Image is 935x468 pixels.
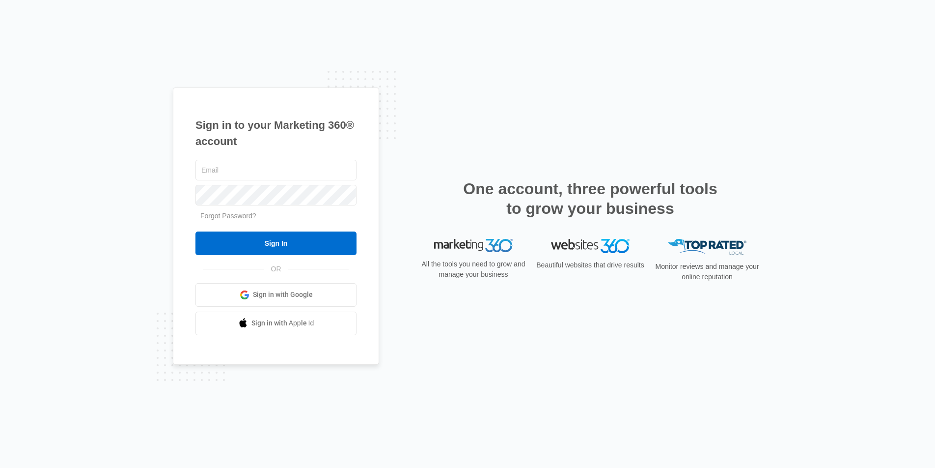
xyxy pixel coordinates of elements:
[195,232,357,255] input: Sign In
[253,290,313,300] span: Sign in with Google
[195,160,357,180] input: Email
[535,260,645,270] p: Beautiful websites that drive results
[195,283,357,307] a: Sign in with Google
[460,179,720,218] h2: One account, three powerful tools to grow your business
[668,239,746,255] img: Top Rated Local
[551,239,630,253] img: Websites 360
[200,212,256,220] a: Forgot Password?
[251,318,314,328] span: Sign in with Apple Id
[418,259,528,280] p: All the tools you need to grow and manage your business
[195,117,357,149] h1: Sign in to your Marketing 360® account
[195,312,357,335] a: Sign in with Apple Id
[264,264,288,274] span: OR
[434,239,513,253] img: Marketing 360
[652,262,762,282] p: Monitor reviews and manage your online reputation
